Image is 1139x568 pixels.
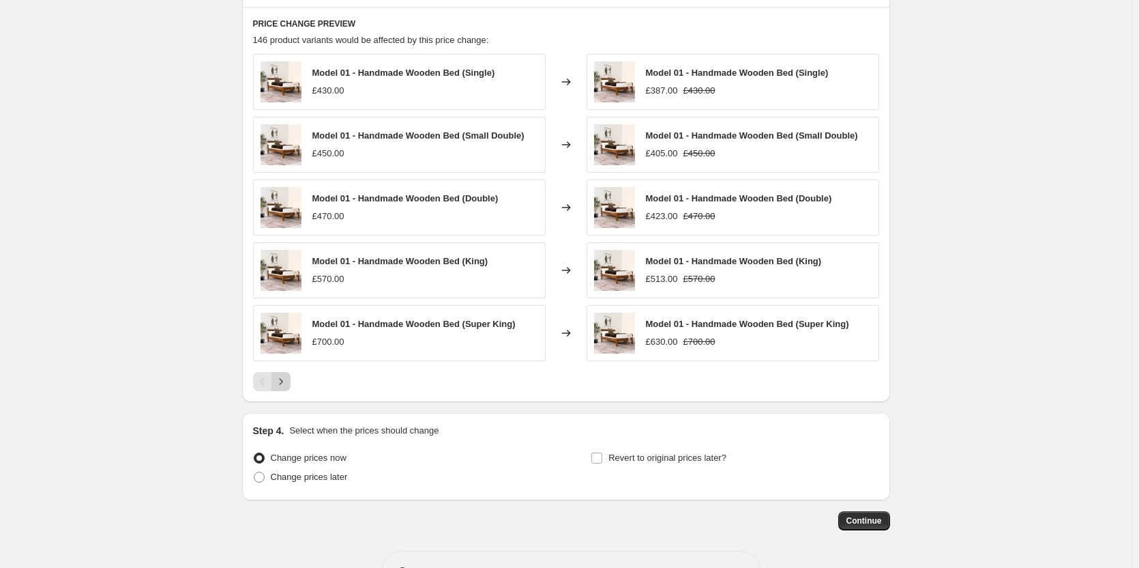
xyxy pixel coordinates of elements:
div: £430.00 [312,84,344,98]
img: P2092478square_80x.jpg [594,313,635,354]
img: P2092478square_80x.jpg [594,250,635,291]
span: Change prices now [271,453,346,463]
div: £423.00 [646,210,678,223]
div: £630.00 [646,335,678,349]
span: Model 01 - Handmade Wooden Bed (King) [646,256,822,266]
strike: £430.00 [683,84,715,98]
img: P2092478square_80x.jpg [261,313,301,354]
span: Model 01 - Handmade Wooden Bed (Small Double) [312,130,524,141]
span: Model 01 - Handmade Wooden Bed (Single) [312,68,495,78]
strike: £450.00 [683,147,715,160]
img: P2092478square_80x.jpg [261,187,301,228]
h2: Step 4. [253,424,284,438]
nav: Pagination [253,372,291,391]
div: £470.00 [312,210,344,223]
span: Model 01 - Handmade Wooden Bed (Small Double) [646,130,858,141]
span: Model 01 - Handmade Wooden Bed (Super King) [312,319,516,329]
h6: PRICE CHANGE PREVIEW [253,18,879,29]
div: £387.00 [646,84,678,98]
span: Change prices later [271,472,348,482]
span: Revert to original prices later? [608,453,726,463]
span: 146 product variants would be affected by this price change: [253,35,489,45]
span: Model 01 - Handmade Wooden Bed (Single) [646,68,829,78]
img: P2092478square_80x.jpg [261,124,301,165]
img: P2092478square_80x.jpg [594,124,635,165]
div: £450.00 [312,147,344,160]
div: £700.00 [312,335,344,349]
img: P2092478square_80x.jpg [261,250,301,291]
p: Select when the prices should change [289,424,439,438]
span: Model 01 - Handmade Wooden Bed (Double) [312,193,499,203]
span: Model 01 - Handmade Wooden Bed (King) [312,256,488,266]
div: £570.00 [312,272,344,286]
div: £405.00 [646,147,678,160]
div: £513.00 [646,272,678,286]
button: Continue [838,511,890,530]
strike: £470.00 [683,210,715,223]
strike: £570.00 [683,272,715,286]
img: P2092478square_80x.jpg [594,187,635,228]
span: Model 01 - Handmade Wooden Bed (Double) [646,193,832,203]
button: Next [271,372,291,391]
img: P2092478square_80x.jpg [261,61,301,102]
img: P2092478square_80x.jpg [594,61,635,102]
strike: £700.00 [683,335,715,349]
span: Model 01 - Handmade Wooden Bed (Super King) [646,319,849,329]
span: Continue [846,515,882,526]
